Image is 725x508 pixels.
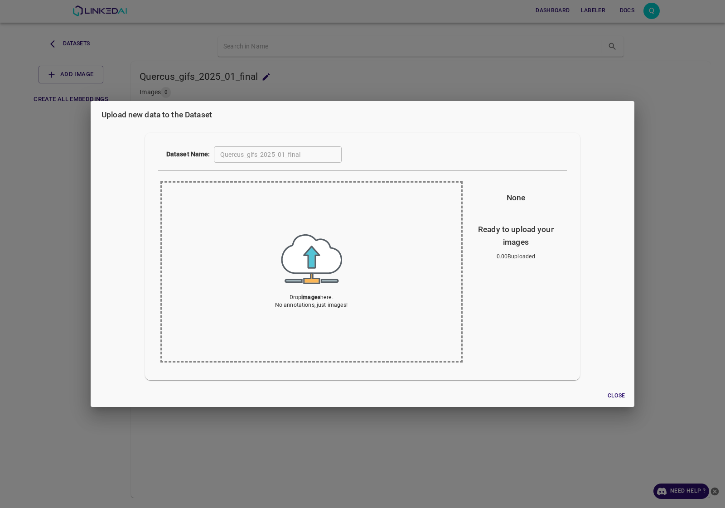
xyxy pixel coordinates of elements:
input: Enter dataset name [214,146,342,163]
img: upload_icon.png [281,234,342,284]
p: Drop here. No annotations, just images! [275,294,348,310]
b: images [301,294,320,300]
p: 0.00B uploaded [465,253,567,261]
h2: Upload new data to the Dataset [91,101,634,128]
p: Dataset Name: [166,146,210,159]
h6: Ready to upload your images [469,223,563,248]
button: Close [602,388,631,403]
